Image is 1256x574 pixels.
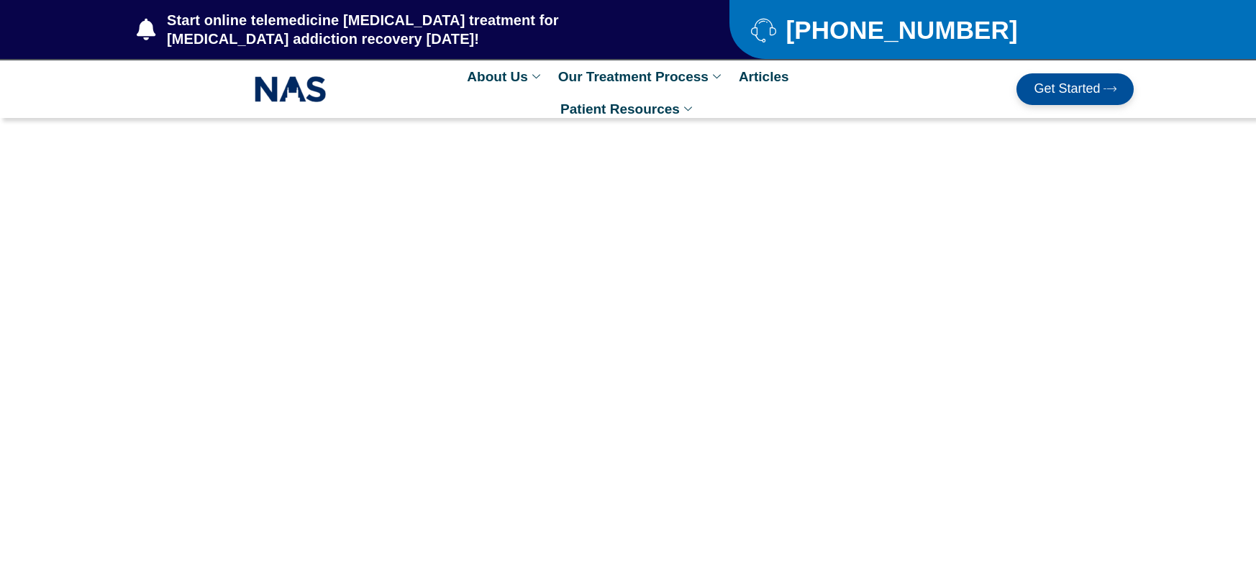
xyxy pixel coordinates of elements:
[137,11,672,48] a: Start online telemedicine [MEDICAL_DATA] treatment for [MEDICAL_DATA] addiction recovery [DATE]!
[782,21,1017,39] span: [PHONE_NUMBER]
[1034,82,1100,96] span: Get Started
[751,17,1098,42] a: [PHONE_NUMBER]
[1016,73,1134,105] a: Get Started
[255,73,327,106] img: NAS_email_signature-removebg-preview.png
[553,93,703,125] a: Patient Resources
[732,60,796,93] a: Articles
[460,60,550,93] a: About Us
[163,11,672,48] span: Start online telemedicine [MEDICAL_DATA] treatment for [MEDICAL_DATA] addiction recovery [DATE]!
[551,60,732,93] a: Our Treatment Process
